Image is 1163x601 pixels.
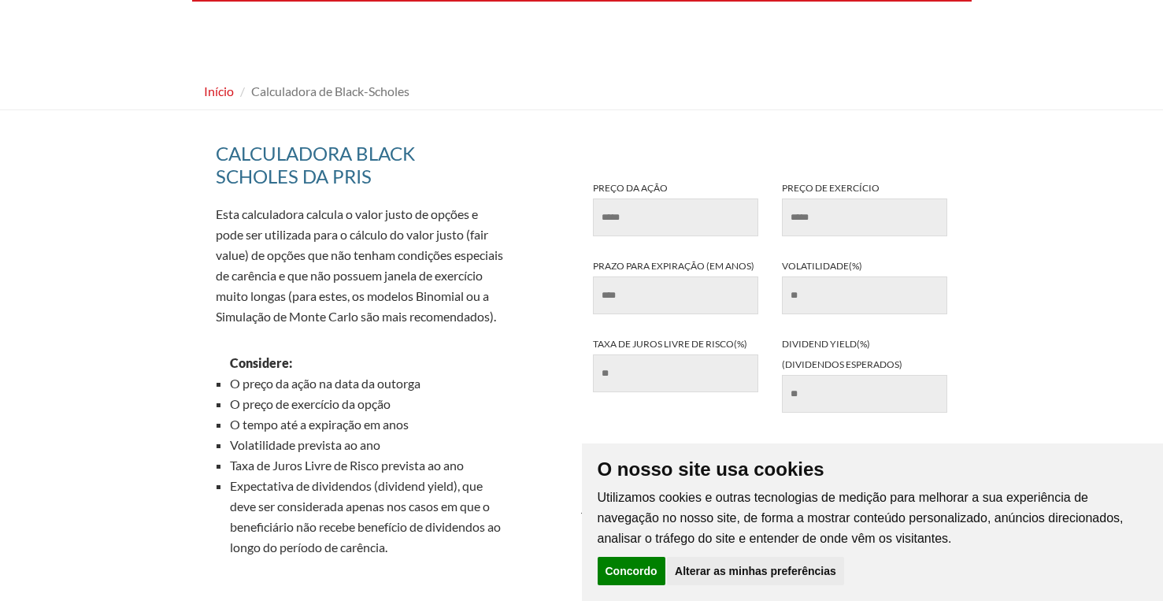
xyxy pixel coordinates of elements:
strong: Considere: [230,355,292,370]
label: Prazo para expiração (em anos) [581,256,770,314]
li: O preço de exercício da opção [230,394,507,414]
label: Taxa de juros livre de risco(%) [581,334,770,392]
li: Volatilidade prevista ao ano [230,435,507,455]
label: Preço de exercício [770,178,959,236]
li: O tempo até a expiração em anos [230,414,507,435]
label: Volatilidade(%) [770,256,959,314]
input: Preço de exercício [782,198,947,236]
label: Preço da ação [581,178,770,236]
input: Preço da ação [593,198,758,236]
button: Alterar as minhas preferências [667,557,844,585]
p: O nosso site usa cookies [598,459,1148,480]
p: Esta calculadora calcula o valor justo de opções e pode ser utilizada para o cálculo do valor jus... [216,204,507,327]
button: Concordo [598,557,665,585]
li: O preço da ação na data da outorga [230,373,507,394]
input: Prazo para expiração (em anos) [593,276,758,314]
a: Início [204,83,234,98]
input: Taxa de juros livre de risco(%) [593,354,758,392]
label: Dividend yield(%) (dividendos esperados) [770,334,959,413]
li: Taxa de Juros Livre de Risco prevista ao ano [230,455,507,476]
p: Utilizamos cookies e outras tecnologias de medição para melhorar a sua experiência de navegação n... [598,488,1148,549]
li: Expectativa de dividendos (dividend yield), que deve ser considerada apenas nos casos em que o be... [230,476,507,558]
h2: Calculadora Black Scholes da pris [216,142,507,196]
input: Dividend yield(%)(dividendos esperados) [782,375,947,413]
li: Calculadora de Black-Scholes [236,81,409,102]
input: Volatilidade(%) [782,276,947,314]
